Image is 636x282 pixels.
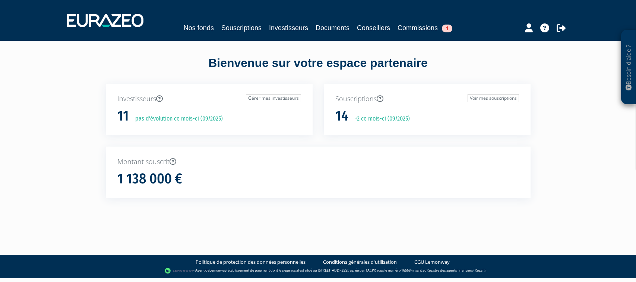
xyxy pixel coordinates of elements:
a: Politique de protection des données personnelles [196,259,306,266]
a: Voir mes souscriptions [468,94,519,102]
h1: 11 [117,108,129,124]
h1: 14 [335,108,348,124]
a: Lemonway [209,268,227,273]
a: CGU Lemonway [414,259,450,266]
img: logo-lemonway.png [165,267,193,275]
a: Conditions générales d'utilisation [323,259,397,266]
a: Souscriptions [221,23,262,33]
a: Commissions1 [398,23,452,33]
div: Bienvenue sur votre espace partenaire [100,55,536,84]
p: Souscriptions [335,94,519,104]
a: Registre des agents financiers (Regafi) [427,268,485,273]
h1: 1 138 000 € [117,171,182,187]
p: Besoin d'aide ? [624,34,633,101]
p: Investisseurs [117,94,301,104]
div: - Agent de (établissement de paiement dont le siège social est situé au [STREET_ADDRESS], agréé p... [7,267,629,275]
p: +2 ce mois-ci (09/2025) [349,115,410,123]
p: pas d'évolution ce mois-ci (09/2025) [130,115,223,123]
a: Investisseurs [269,23,308,33]
span: 1 [442,25,452,32]
img: 1732889491-logotype_eurazeo_blanc_rvb.png [67,14,143,27]
a: Documents [316,23,349,33]
a: Gérer mes investisseurs [246,94,301,102]
p: Montant souscrit [117,157,519,167]
a: Conseillers [357,23,390,33]
a: Nos fonds [184,23,214,33]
